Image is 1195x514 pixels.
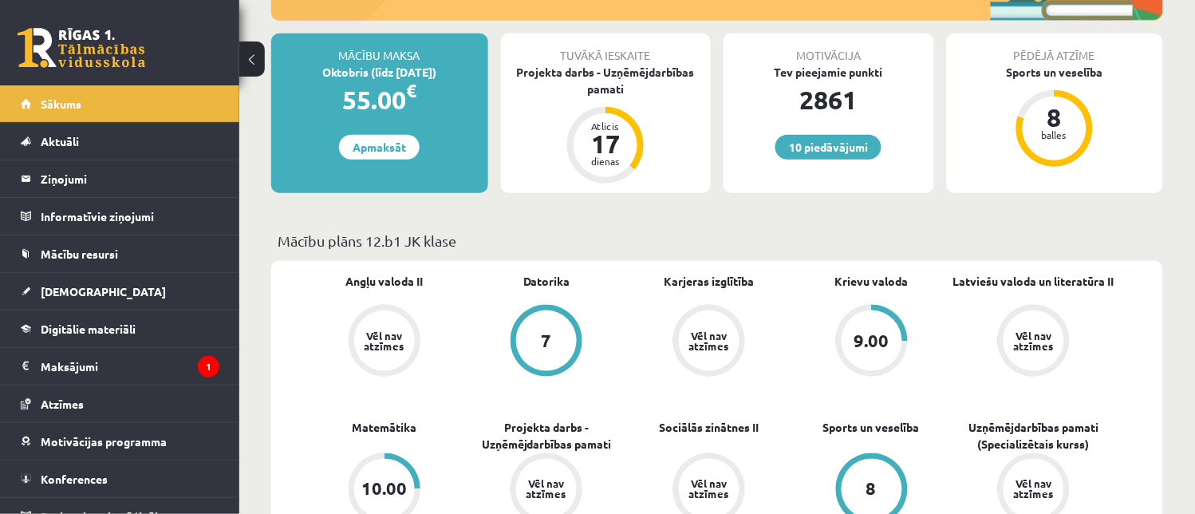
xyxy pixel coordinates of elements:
a: 7 [466,305,629,380]
div: 2861 [724,81,934,119]
span: Sākums [41,97,81,111]
i: 1 [198,356,219,378]
span: Motivācijas programma [41,434,167,449]
div: 9.00 [854,332,889,350]
span: Mācību resursi [41,247,118,261]
a: Sports un veselība 8 balles [947,64,1164,169]
a: Apmaksāt [339,135,420,160]
div: Mācību maksa [271,34,488,64]
legend: Maksājumi [41,348,219,385]
a: Latviešu valoda un literatūra II [953,273,1114,290]
a: Projekta darbs - Uzņēmējdarbības pamati [466,420,629,453]
span: Konferences [41,472,108,486]
a: Krievu valoda [835,273,909,290]
a: Sociālās zinātnes II [659,420,759,437]
a: Sākums [21,85,219,122]
a: Datorika [523,273,570,290]
span: Aktuāli [41,134,79,148]
div: Oktobris (līdz [DATE]) [271,64,488,81]
div: dienas [582,156,629,166]
div: Pēdējā atzīme [947,34,1164,64]
a: 10 piedāvājumi [775,135,881,160]
a: Konferences [21,461,219,497]
span: [DEMOGRAPHIC_DATA] [41,284,166,299]
div: Tuvākā ieskaite [501,34,712,64]
p: Mācību plāns 12.b1 JK klase [278,230,1157,251]
a: Projekta darbs - Uzņēmējdarbības pamati Atlicis 17 dienas [501,64,712,186]
div: 17 [582,131,629,156]
div: 55.00 [271,81,488,119]
a: Karjeras izglītība [664,273,754,290]
div: Tev pieejamie punkti [724,64,934,81]
div: Vēl nav atzīmes [362,330,407,351]
a: Maksājumi1 [21,348,219,385]
div: Sports un veselība [947,64,1164,81]
a: Informatīvie ziņojumi [21,198,219,235]
div: 7 [542,332,552,350]
div: Vēl nav atzīmes [687,330,732,351]
div: 8 [866,480,877,498]
a: 9.00 [791,305,953,380]
a: Matemātika [352,420,416,437]
span: € [406,79,416,102]
a: Sports un veselība [823,420,920,437]
a: Aktuāli [21,123,219,160]
a: Mācību resursi [21,235,219,272]
div: Vēl nav atzīmes [687,479,732,500]
a: [DEMOGRAPHIC_DATA] [21,273,219,310]
div: Atlicis [582,121,629,131]
span: Atzīmes [41,397,84,411]
a: Digitālie materiāli [21,310,219,347]
div: Vēl nav atzīmes [1012,479,1056,500]
a: Uzņēmējdarbības pamati (Specializētais kurss) [952,420,1115,453]
div: 10.00 [361,480,407,498]
a: Rīgas 1. Tālmācības vidusskola [18,28,145,68]
div: balles [1031,130,1079,140]
a: Motivācijas programma [21,423,219,460]
div: 8 [1031,105,1079,130]
legend: Informatīvie ziņojumi [41,198,219,235]
span: Digitālie materiāli [41,322,136,336]
div: Projekta darbs - Uzņēmējdarbības pamati [501,64,712,97]
div: Motivācija [724,34,934,64]
a: Atzīmes [21,385,219,422]
a: Ziņojumi [21,160,219,197]
a: Vēl nav atzīmes [628,305,791,380]
legend: Ziņojumi [41,160,219,197]
a: Vēl nav atzīmes [952,305,1115,380]
a: Angļu valoda II [345,273,423,290]
div: Vēl nav atzīmes [1012,330,1056,351]
a: Vēl nav atzīmes [303,305,466,380]
div: Vēl nav atzīmes [524,479,569,500]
